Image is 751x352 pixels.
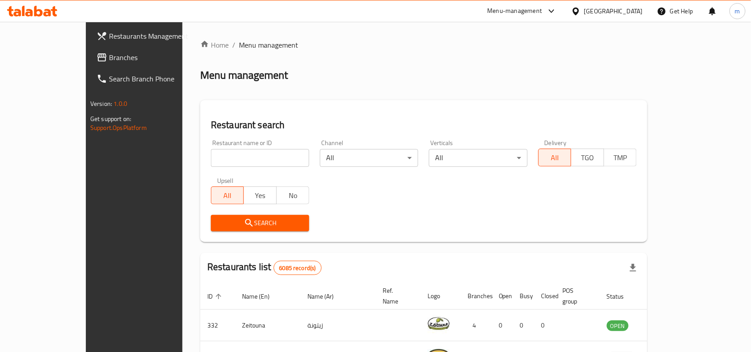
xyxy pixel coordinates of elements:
button: All [538,149,571,166]
span: Restaurants Management [109,31,204,41]
div: All [429,149,527,167]
a: Restaurants Management [89,25,211,47]
label: Upsell [217,178,234,184]
span: OPEN [607,321,629,331]
button: All [211,186,244,204]
button: TMP [604,149,637,166]
span: All [215,189,240,202]
th: Branches [460,283,492,310]
td: 0 [492,310,513,341]
span: m [735,6,740,16]
div: Total records count [274,261,322,275]
div: Export file [622,257,644,279]
nav: breadcrumb [200,40,647,50]
td: 4 [460,310,492,341]
span: POS group [563,285,589,307]
h2: Menu management [200,68,288,82]
span: Version: [90,98,112,109]
td: Zeitouna [235,310,300,341]
span: 1.0.0 [113,98,127,109]
span: Branches [109,52,204,63]
span: Menu management [239,40,298,50]
button: Yes [243,186,276,204]
td: 0 [513,310,534,341]
div: [GEOGRAPHIC_DATA] [584,6,643,16]
th: Logo [420,283,460,310]
button: TGO [571,149,604,166]
span: All [542,151,568,164]
span: No [280,189,306,202]
span: Name (Ar) [307,291,345,302]
button: Search [211,215,309,231]
li: / [232,40,235,50]
span: Name (En) [242,291,281,302]
a: Home [200,40,229,50]
td: 332 [200,310,235,341]
div: Menu-management [488,6,542,16]
a: Search Branch Phone [89,68,211,89]
td: زيتونة [300,310,375,341]
th: Closed [534,283,556,310]
span: ID [207,291,224,302]
span: Ref. Name [383,285,410,307]
button: No [276,186,309,204]
a: Support.OpsPlatform [90,122,147,134]
span: Status [607,291,636,302]
td: 0 [534,310,556,341]
img: Zeitouna [428,312,450,335]
span: Get support on: [90,113,131,125]
span: Search [218,218,302,229]
a: Branches [89,47,211,68]
span: TMP [608,151,633,164]
input: Search for restaurant name or ID.. [211,149,309,167]
span: 6085 record(s) [274,264,321,272]
span: TGO [575,151,600,164]
th: Open [492,283,513,310]
th: Busy [513,283,534,310]
h2: Restaurants list [207,260,322,275]
label: Delivery [545,140,567,146]
span: Search Branch Phone [109,73,204,84]
div: All [320,149,418,167]
h2: Restaurant search [211,118,637,132]
span: Yes [247,189,273,202]
div: OPEN [607,320,629,331]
